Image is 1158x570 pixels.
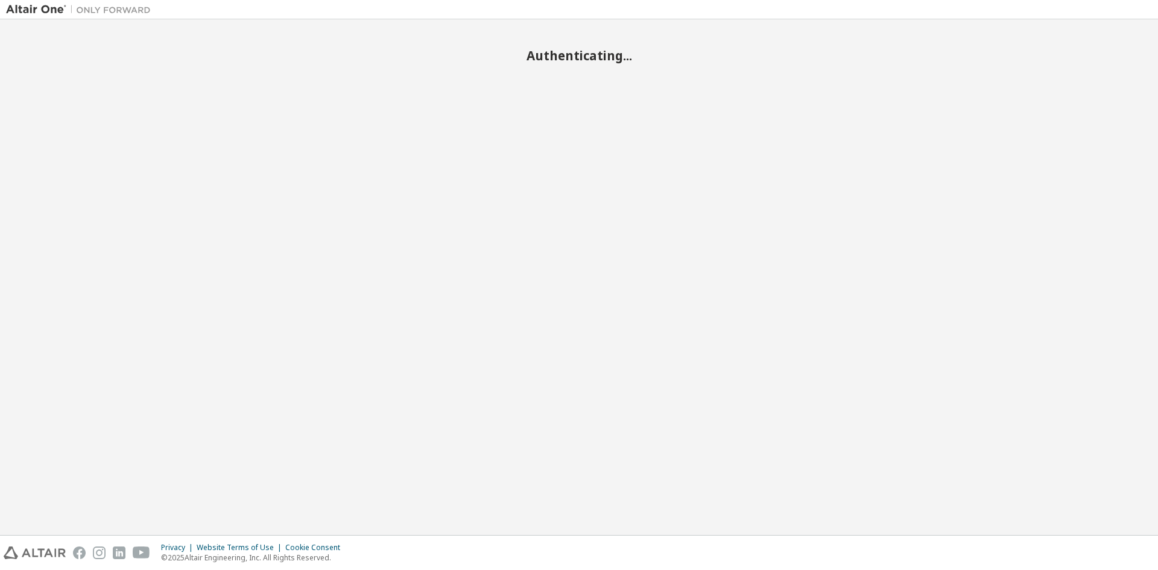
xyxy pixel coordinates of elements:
[285,543,347,553] div: Cookie Consent
[93,546,106,559] img: instagram.svg
[113,546,125,559] img: linkedin.svg
[6,48,1152,63] h2: Authenticating...
[133,546,150,559] img: youtube.svg
[4,546,66,559] img: altair_logo.svg
[161,553,347,563] p: © 2025 Altair Engineering, Inc. All Rights Reserved.
[6,4,157,16] img: Altair One
[161,543,197,553] div: Privacy
[197,543,285,553] div: Website Terms of Use
[73,546,86,559] img: facebook.svg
